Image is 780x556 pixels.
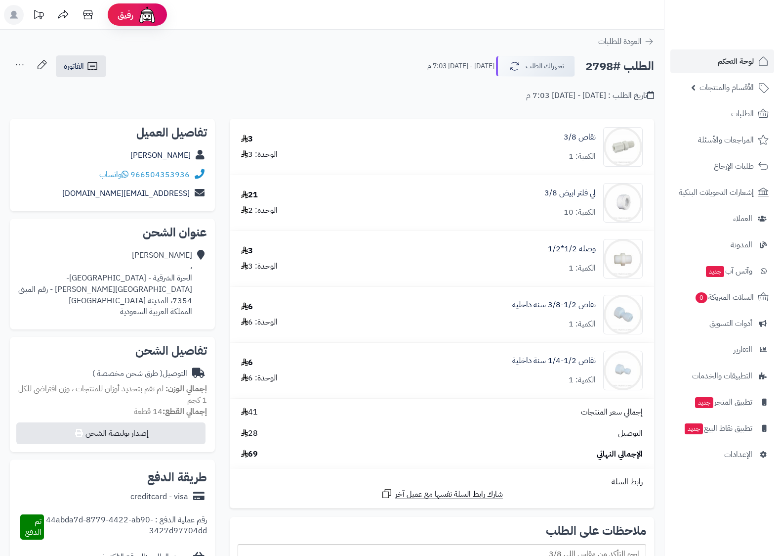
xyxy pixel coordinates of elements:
small: [DATE] - [DATE] 7:03 م [427,61,494,71]
a: تحديثات المنصة [26,5,51,27]
a: أدوات التسويق [670,312,774,335]
a: 966504353936 [130,169,190,181]
div: الوحدة: 6 [241,372,278,384]
a: طلبات الإرجاع [670,154,774,178]
span: 28 [241,428,258,439]
div: [PERSON_NAME] ، الحرة الشرقية - [GEOGRAPHIC_DATA]- [GEOGRAPHIC_DATA][PERSON_NAME] - رقم المبنى 73... [18,250,192,318]
a: الإعدادات [670,443,774,466]
a: العملاء [670,207,774,231]
div: creditcard - visa [130,491,188,503]
div: الكمية: 1 [569,319,596,330]
div: الكمية: 10 [564,207,596,218]
div: الوحدة: 3 [241,261,278,272]
span: السلات المتروكة [695,290,754,304]
small: 14 قطعة [134,406,207,417]
span: رفيق [118,9,133,21]
span: التقارير [734,343,752,357]
a: لي فلتر ابيض 3/8 [544,187,596,199]
span: الطلبات [731,107,754,121]
span: المراجعات والأسئلة [698,133,754,147]
h2: عنوان الشحن [18,227,207,238]
div: التوصيل [92,368,187,379]
div: تاريخ الطلب : [DATE] - [DATE] 7:03 م [526,90,654,101]
a: [EMAIL_ADDRESS][DOMAIN_NAME] [62,187,190,199]
img: 1009809-90x90.jpg [604,127,642,167]
span: لم تقم بتحديد أوزان للمنتجات ، وزن افتراضي للكل 1 كجم [18,383,207,406]
span: العملاء [733,212,752,226]
span: وآتس آب [705,264,752,278]
span: أدوات التسويق [709,317,752,330]
strong: إجمالي القطع: [163,406,207,417]
div: الوحدة: 6 [241,317,278,328]
span: 41 [241,407,258,418]
span: ( طرق شحن مخصصة ) [92,368,163,379]
button: نجهزلك الطلب [496,56,575,77]
div: رابط السلة [234,476,650,488]
span: جديد [706,266,724,277]
span: تطبيق نقاط البيع [684,421,752,435]
a: التقارير [670,338,774,362]
span: الإجمالي النهائي [597,449,643,460]
span: التطبيقات والخدمات [692,369,752,383]
a: نقاص 1/2-1/4 سنة داخلية [512,355,596,367]
div: 6 [241,301,253,313]
a: التطبيقات والخدمات [670,364,774,388]
div: 3 [241,245,253,257]
span: التوصيل [618,428,643,439]
button: إصدار بوليصة الشحن [16,422,205,444]
a: العودة للطلبات [598,36,654,47]
a: نقاص 1/2-3/8 سنة داخلية [512,299,596,311]
div: الوحدة: 3 [241,149,278,160]
span: لوحة التحكم [718,54,754,68]
span: إشعارات التحويلات البنكية [679,185,754,199]
a: وآتس آبجديد [670,259,774,283]
a: شارك رابط السلة نفسها مع عميل آخر [381,488,503,500]
span: 69 [241,449,258,460]
h2: تفاصيل العميل [18,127,207,139]
a: وصله 1/2*1/2 [548,243,596,255]
a: تطبيق نقاط البيعجديد [670,417,774,440]
h2: طريقة الدفع [147,471,207,483]
div: 21 [241,189,258,201]
div: الوحدة: 2 [241,205,278,216]
a: السلات المتروكة0 [670,285,774,309]
a: نقاص 3/8 [564,132,596,143]
img: ai-face.png [137,5,157,25]
img: 1675092585-web%203451-90x90.jpg [604,295,642,334]
span: شارك رابط السلة نفسها مع عميل آخر [395,489,503,500]
div: الكمية: 1 [569,151,596,162]
div: الكمية: 1 [569,374,596,386]
span: الفاتورة [64,60,84,72]
div: رقم عملية الدفع : 44abda7d-8779-4422-ab90-3427d97704dd [44,514,207,540]
h2: ملاحظات على الطلب [238,525,646,537]
img: 1658043164-11009850-90x90.jpg [604,239,642,278]
a: [PERSON_NAME] [130,149,191,161]
span: 0 [696,292,707,303]
span: إجمالي سعر المنتجات [581,407,643,418]
a: الطلبات [670,102,774,126]
span: تطبيق المتجر [694,395,752,409]
img: 1675092753-web%203469-90x90.jpg [604,351,642,390]
span: تم الدفع [25,515,41,539]
h2: تفاصيل الشحن [18,345,207,357]
a: إشعارات التحويلات البنكية [670,181,774,204]
img: logo-2.png [713,28,771,48]
div: الكمية: 1 [569,263,596,274]
span: جديد [685,423,703,434]
span: جديد [695,397,713,408]
div: 3 [241,134,253,145]
span: المدونة [731,238,752,252]
a: الفاتورة [56,55,106,77]
a: لوحة التحكم [670,49,774,73]
span: الإعدادات [724,448,752,462]
span: طلبات الإرجاع [714,159,754,173]
h2: الطلب #2798 [585,56,654,77]
img: 1009999-90x90.jpg [604,183,642,223]
a: تطبيق المتجرجديد [670,390,774,414]
span: العودة للطلبات [598,36,642,47]
a: واتساب [99,169,128,181]
strong: إجمالي الوزن: [165,383,207,395]
a: المراجعات والأسئلة [670,128,774,152]
span: الأقسام والمنتجات [699,81,754,94]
